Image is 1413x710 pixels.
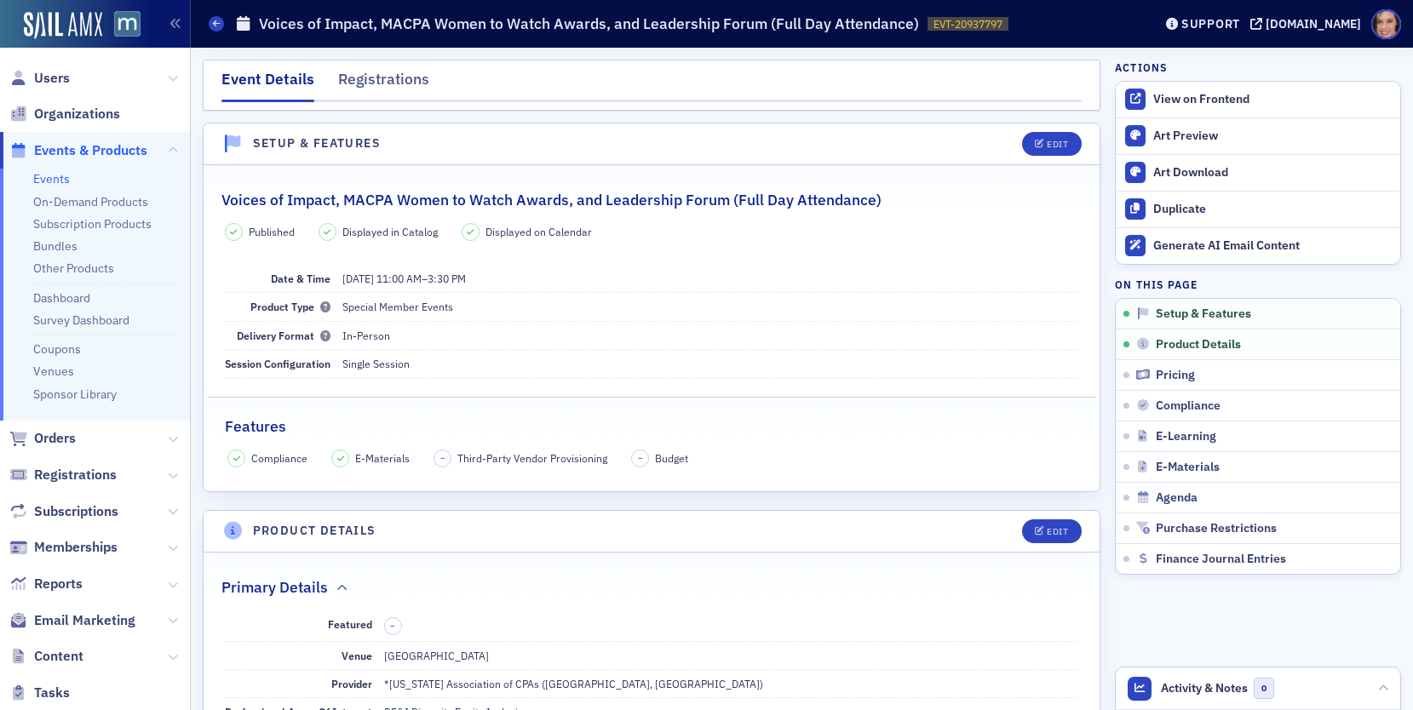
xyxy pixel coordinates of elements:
[102,11,141,40] a: View Homepage
[259,14,919,34] h1: Voices of Impact, MACPA Women to Watch Awards, and Leadership Forum (Full Day Attendance)
[225,357,330,370] span: Session Configuration
[9,466,117,484] a: Registrations
[1116,118,1400,154] a: Art Preview
[342,329,390,342] span: In-Person
[638,452,643,464] span: –
[1153,165,1392,180] div: Art Download
[253,522,376,540] h4: Product Details
[342,300,453,313] span: Special Member Events
[342,272,374,285] span: [DATE]
[933,17,1002,31] span: EVT-20937797
[34,141,147,160] span: Events & Products
[33,216,152,232] a: Subscription Products
[342,272,466,285] span: –
[9,502,118,521] a: Subscriptions
[34,466,117,484] span: Registrations
[1022,519,1081,543] button: Edit
[33,261,114,276] a: Other Products
[1153,202,1392,217] div: Duplicate
[1116,154,1400,191] a: Art Download
[33,194,148,209] a: On-Demand Products
[1161,679,1248,697] span: Activity & Notes
[9,69,70,88] a: Users
[457,450,607,466] span: Third-Party Vendor Provisioning
[1153,238,1392,254] div: Generate AI Email Content
[33,312,129,328] a: Survey Dashboard
[342,357,410,370] span: Single Session
[1156,398,1221,414] span: Compliance
[1156,368,1195,383] span: Pricing
[253,135,381,152] h4: Setup & Features
[328,617,372,631] span: Featured
[221,189,882,211] h2: Voices of Impact, MACPA Women to Watch Awards, and Leadership Forum (Full Day Attendance)
[249,224,295,239] span: Published
[1153,129,1392,144] div: Art Preview
[251,450,307,466] span: Compliance
[33,364,74,379] a: Venues
[376,272,422,285] time: 11:00 AM
[338,68,429,100] div: Registrations
[1156,521,1277,536] span: Purchase Restrictions
[440,452,445,464] span: –
[1156,552,1286,567] span: Finance Journal Entries
[1156,460,1220,475] span: E-Materials
[1181,16,1240,31] div: Support
[34,647,83,666] span: Content
[34,429,76,448] span: Orders
[271,272,330,285] span: Date & Time
[221,68,314,102] div: Event Details
[485,224,592,239] span: Displayed on Calendar
[221,576,328,598] h2: Primary Details
[342,224,438,239] span: Displayed in Catalog
[1116,82,1400,117] a: View on Frontend
[9,684,70,702] a: Tasks
[1250,18,1367,30] button: [DOMAIN_NAME]
[9,575,83,593] a: Reports
[331,677,372,690] span: Provider
[1156,306,1251,322] span: Setup & Features
[1156,490,1198,506] span: Agenda
[34,105,120,123] span: Organizations
[342,649,372,662] span: Venue
[33,386,117,402] a: Sponsor Library
[1153,92,1392,107] div: View on Frontend
[1254,678,1275,699] span: 0
[384,649,489,662] span: [GEOGRAPHIC_DATA]
[250,300,330,313] span: Product Type
[655,450,688,466] span: Budget
[1115,277,1401,292] h4: On this page
[428,272,466,285] time: 3:30 PM
[34,69,70,88] span: Users
[1371,9,1401,39] span: Profile
[9,429,76,448] a: Orders
[34,684,70,702] span: Tasks
[9,611,135,630] a: Email Marketing
[1116,191,1400,227] button: Duplicate
[24,12,102,39] img: SailAMX
[9,538,118,557] a: Memberships
[9,141,147,160] a: Events & Products
[355,450,410,466] span: E-Materials
[390,620,395,632] span: –
[34,575,83,593] span: Reports
[1156,337,1241,352] span: Product Details
[1116,227,1400,264] button: Generate AI Email Content
[384,677,763,690] span: *[US_STATE] Association of CPAs ([GEOGRAPHIC_DATA], [GEOGRAPHIC_DATA])
[1022,132,1081,156] button: Edit
[225,415,286,438] h2: Features
[34,502,118,521] span: Subscriptions
[33,341,81,357] a: Coupons
[1266,16,1361,31] div: [DOMAIN_NAME]
[33,171,70,186] a: Events
[34,611,135,630] span: Email Marketing
[1047,527,1068,536] div: Edit
[9,105,120,123] a: Organizations
[33,290,90,306] a: Dashboard
[1156,429,1216,444] span: E-Learning
[34,538,118,557] span: Memberships
[1047,140,1068,149] div: Edit
[114,11,141,37] img: SailAMX
[9,647,83,666] a: Content
[237,329,330,342] span: Delivery Format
